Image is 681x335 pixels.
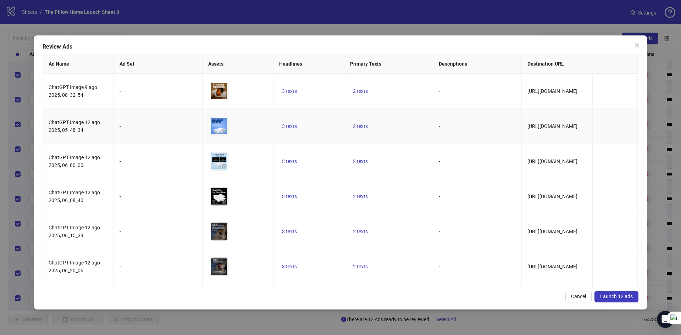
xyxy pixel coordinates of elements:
[279,262,300,271] button: 3 texts
[221,93,226,98] span: eye
[120,263,196,270] div: -
[221,234,226,239] span: eye
[353,88,368,94] span: 2 texts
[220,267,228,275] button: Preview
[282,88,297,94] span: 3 texts
[439,264,440,269] span: -
[49,260,100,273] span: ChatGPT Image 12 ago 2025, 06_20_06
[210,258,228,275] img: Asset 1
[433,54,522,74] th: Descriptions
[350,192,371,201] button: 2 texts
[220,162,228,170] button: Preview
[282,229,297,234] span: 3 texts
[282,123,297,129] span: 3 texts
[273,54,344,74] th: Headlines
[43,43,638,51] div: Review Ads
[353,264,368,269] span: 2 texts
[203,54,273,74] th: Assets
[565,291,592,302] button: Cancel
[221,199,226,203] span: eye
[439,194,440,199] span: -
[279,157,300,166] button: 3 texts
[350,262,371,271] button: 2 texts
[282,158,297,164] span: 3 texts
[350,122,371,130] button: 2 texts
[210,188,228,205] img: Asset 1
[221,163,226,168] span: eye
[439,123,440,129] span: -
[600,294,633,299] span: Launch 12 ads
[220,127,228,135] button: Preview
[353,229,368,234] span: 2 texts
[279,87,300,95] button: 3 texts
[49,190,100,203] span: ChatGPT Image 12 ago 2025, 06_08_40
[344,54,433,74] th: Primary Texts
[350,87,371,95] button: 2 texts
[120,122,196,130] div: -
[439,88,440,94] span: -
[120,157,196,165] div: -
[527,158,577,164] span: [URL][DOMAIN_NAME]
[439,229,440,234] span: -
[353,123,368,129] span: 2 texts
[353,158,368,164] span: 2 texts
[49,84,97,98] span: ChatGPT Image 9 ago 2025, 08_32_54
[49,225,100,238] span: ChatGPT Image 12 ago 2025, 06_15_39
[220,232,228,240] button: Preview
[120,87,196,95] div: -
[527,88,577,94] span: [URL][DOMAIN_NAME]
[634,43,640,48] span: close
[657,311,674,328] div: Open Intercom Messenger
[279,192,300,201] button: 3 texts
[282,264,297,269] span: 3 texts
[221,269,226,274] span: eye
[527,123,577,129] span: [URL][DOMAIN_NAME]
[353,194,368,199] span: 2 texts
[350,157,371,166] button: 2 texts
[527,194,577,199] span: [URL][DOMAIN_NAME]
[49,119,100,133] span: ChatGPT Image 12 ago 2025, 05_48_34
[571,294,586,299] span: Cancel
[210,117,228,135] img: Asset 1
[49,155,100,168] span: ChatGPT Image 12 ago 2025, 06_00_00
[527,264,577,269] span: [URL][DOMAIN_NAME]
[220,91,228,100] button: Preview
[210,223,228,240] img: Asset 1
[282,194,297,199] span: 3 texts
[279,122,300,130] button: 3 texts
[439,158,440,164] span: -
[522,54,637,74] th: Destination URL
[350,227,371,236] button: 2 texts
[43,54,114,74] th: Ad Name
[210,152,228,170] img: Asset 1
[220,197,228,205] button: Preview
[279,227,300,236] button: 3 texts
[120,228,196,235] div: -
[631,40,643,51] button: Close
[527,229,577,234] span: [URL][DOMAIN_NAME]
[114,54,203,74] th: Ad Set
[210,82,228,100] img: Asset 1
[221,128,226,133] span: eye
[594,291,638,302] button: Launch 12 ads
[120,192,196,200] div: -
